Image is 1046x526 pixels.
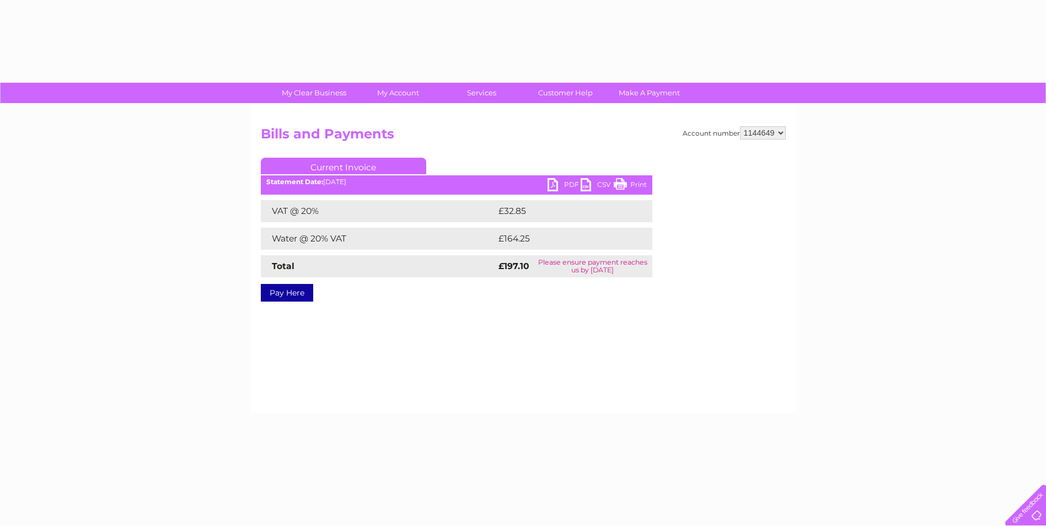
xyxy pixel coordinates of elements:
td: VAT @ 20% [261,200,496,222]
h2: Bills and Payments [261,126,786,147]
td: £164.25 [496,228,632,250]
a: Customer Help [520,83,611,103]
a: CSV [581,178,614,194]
a: Make A Payment [604,83,695,103]
a: My Account [352,83,443,103]
a: Services [436,83,527,103]
div: [DATE] [261,178,652,186]
a: Print [614,178,647,194]
strong: £197.10 [498,261,529,271]
td: £32.85 [496,200,630,222]
a: My Clear Business [269,83,360,103]
a: Pay Here [261,284,313,302]
td: Water @ 20% VAT [261,228,496,250]
a: Current Invoice [261,158,426,174]
strong: Total [272,261,294,271]
td: Please ensure payment reaches us by [DATE] [533,255,652,277]
b: Statement Date: [266,178,323,186]
a: PDF [548,178,581,194]
div: Account number [683,126,786,139]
